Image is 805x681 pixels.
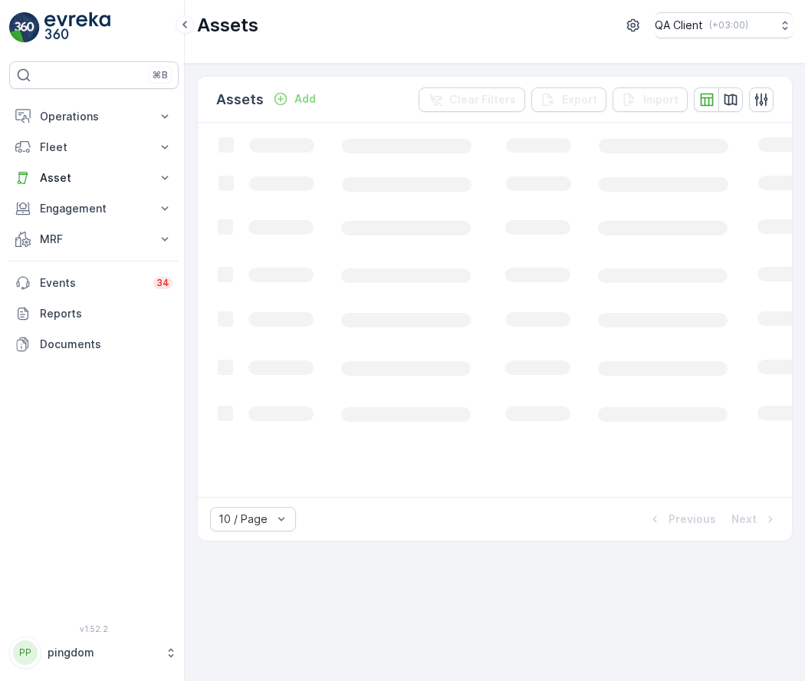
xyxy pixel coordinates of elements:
[419,87,525,112] button: Clear Filters
[562,92,597,107] p: Export
[9,193,179,224] button: Engagement
[48,645,157,660] p: pingdom
[40,140,148,155] p: Fleet
[153,69,168,81] p: ⌘B
[44,12,110,43] img: logo_light-DOdMpM7g.png
[9,12,40,43] img: logo
[9,163,179,193] button: Asset
[156,277,169,289] p: 34
[731,512,757,527] p: Next
[655,18,703,33] p: QA Client
[216,89,264,110] p: Assets
[9,298,179,329] a: Reports
[730,510,780,528] button: Next
[613,87,688,112] button: Import
[9,101,179,132] button: Operations
[40,170,148,186] p: Asset
[9,224,179,255] button: MRF
[9,132,179,163] button: Fleet
[643,92,678,107] p: Import
[9,329,179,360] a: Documents
[655,12,793,38] button: QA Client(+03:00)
[13,640,38,665] div: PP
[40,275,144,291] p: Events
[40,232,148,247] p: MRF
[9,637,179,669] button: PPpingdom
[709,19,748,31] p: ( +03:00 )
[9,624,179,633] span: v 1.52.2
[40,337,172,352] p: Documents
[449,92,516,107] p: Clear Filters
[531,87,606,112] button: Export
[40,306,172,321] p: Reports
[9,268,179,298] a: Events34
[669,512,716,527] p: Previous
[40,201,148,216] p: Engagement
[197,13,258,38] p: Assets
[40,109,148,124] p: Operations
[646,510,718,528] button: Previous
[267,90,322,108] button: Add
[294,91,316,107] p: Add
